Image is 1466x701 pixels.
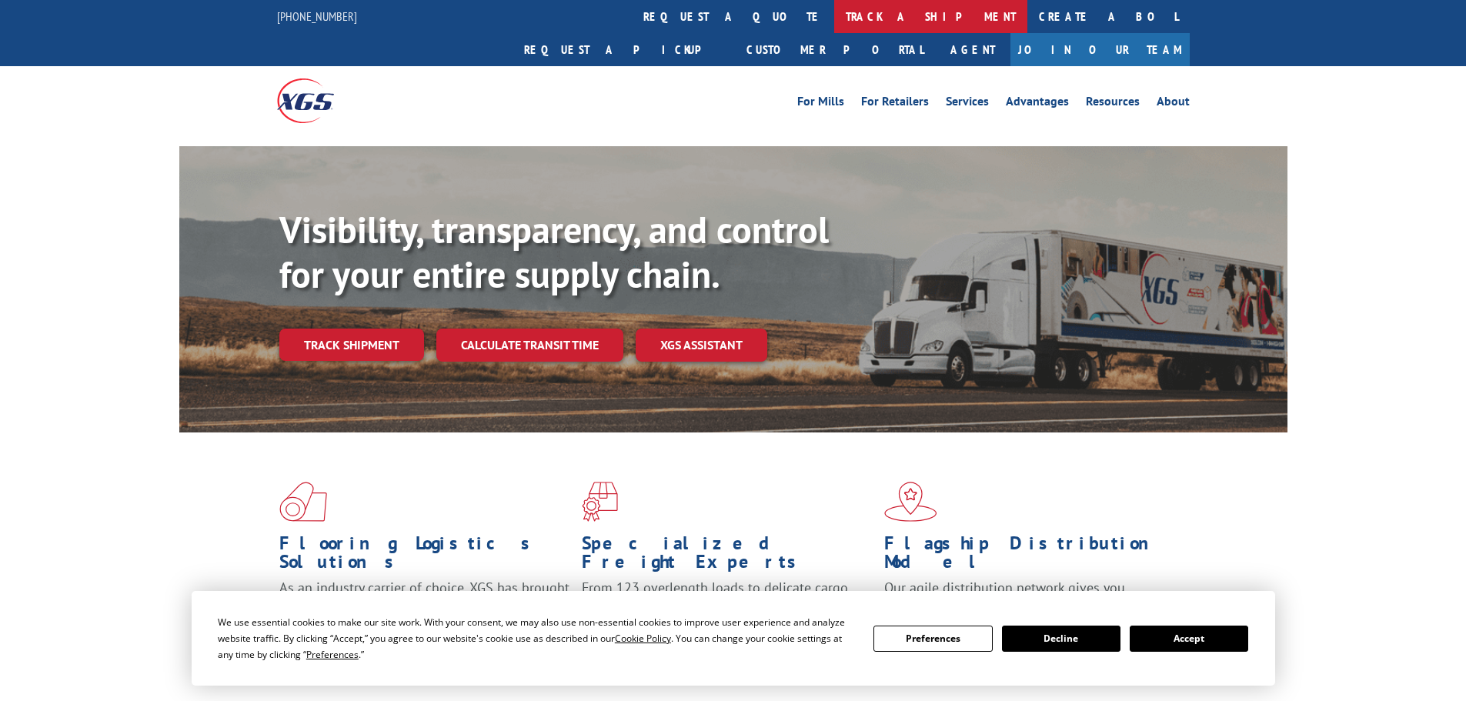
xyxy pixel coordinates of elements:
a: Calculate transit time [436,329,623,362]
a: Track shipment [279,329,424,361]
a: Agent [935,33,1010,66]
button: Accept [1130,626,1248,652]
span: Our agile distribution network gives you nationwide inventory management on demand. [884,579,1167,615]
span: As an industry carrier of choice, XGS has brought innovation and dedication to flooring logistics... [279,579,569,633]
button: Decline [1002,626,1120,652]
a: Services [946,95,989,112]
a: Advantages [1006,95,1069,112]
a: Customer Portal [735,33,935,66]
a: For Mills [797,95,844,112]
a: Resources [1086,95,1140,112]
a: XGS ASSISTANT [636,329,767,362]
h1: Specialized Freight Experts [582,534,873,579]
a: Join Our Team [1010,33,1190,66]
button: Preferences [873,626,992,652]
a: Request a pickup [513,33,735,66]
b: Visibility, transparency, and control for your entire supply chain. [279,205,829,298]
div: We use essential cookies to make our site work. With your consent, we may also use non-essential ... [218,614,855,663]
img: xgs-icon-total-supply-chain-intelligence-red [279,482,327,522]
img: xgs-icon-flagship-distribution-model-red [884,482,937,522]
img: xgs-icon-focused-on-flooring-red [582,482,618,522]
a: [PHONE_NUMBER] [277,8,357,24]
h1: Flooring Logistics Solutions [279,534,570,579]
span: Preferences [306,648,359,661]
h1: Flagship Distribution Model [884,534,1175,579]
a: About [1157,95,1190,112]
span: Cookie Policy [615,632,671,645]
div: Cookie Consent Prompt [192,591,1275,686]
a: For Retailers [861,95,929,112]
p: From 123 overlength loads to delicate cargo, our experienced staff knows the best way to move you... [582,579,873,647]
